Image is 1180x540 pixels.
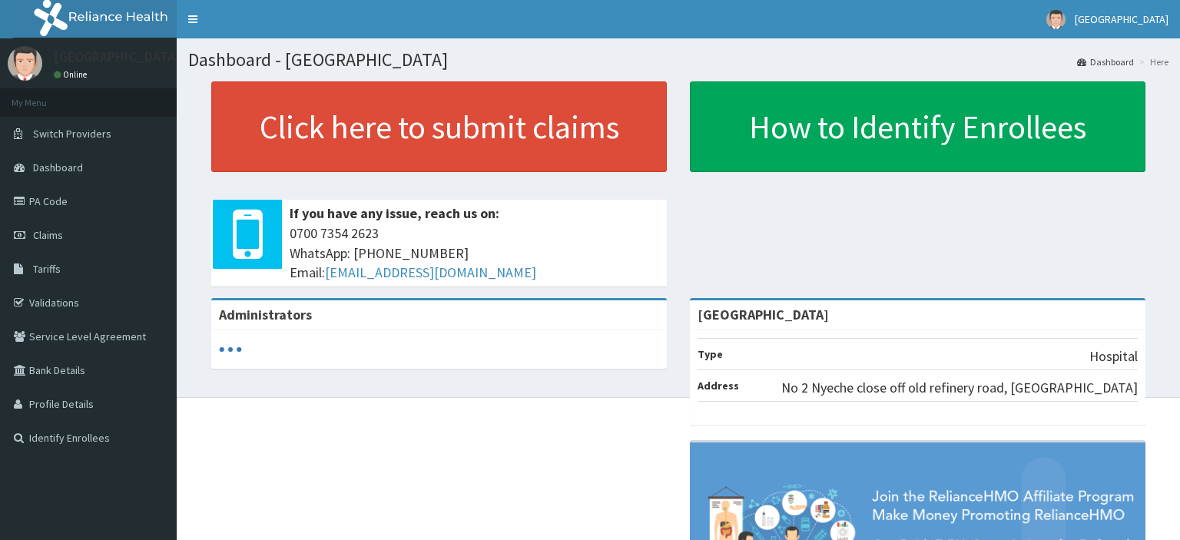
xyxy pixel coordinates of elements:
h1: Dashboard - [GEOGRAPHIC_DATA] [188,50,1168,70]
li: Here [1135,55,1168,68]
a: Online [54,69,91,80]
b: Administrators [219,306,312,323]
p: [GEOGRAPHIC_DATA] [54,50,181,64]
span: 0700 7354 2623 WhatsApp: [PHONE_NUMBER] Email: [290,224,659,283]
span: [GEOGRAPHIC_DATA] [1075,12,1168,26]
a: Click here to submit claims [211,81,667,172]
p: Hospital [1089,346,1138,366]
span: Tariffs [33,262,61,276]
svg: audio-loading [219,338,242,361]
span: Switch Providers [33,127,111,141]
img: User Image [1046,10,1066,29]
span: Claims [33,228,63,242]
b: Address [698,379,739,393]
span: Dashboard [33,161,83,174]
img: User Image [8,46,42,81]
a: How to Identify Enrollees [690,81,1145,172]
b: Type [698,347,723,361]
p: No 2 Nyeche close off old refinery road, [GEOGRAPHIC_DATA] [781,378,1138,398]
b: If you have any issue, reach us on: [290,204,499,222]
a: [EMAIL_ADDRESS][DOMAIN_NAME] [325,263,536,281]
strong: [GEOGRAPHIC_DATA] [698,306,829,323]
a: Dashboard [1077,55,1134,68]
